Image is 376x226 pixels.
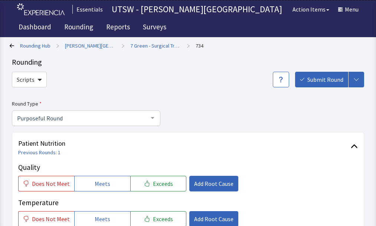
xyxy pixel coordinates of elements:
[18,197,358,208] p: Temperature
[189,176,238,191] button: Add Root Cause
[32,214,70,223] span: Does Not Meet
[17,75,35,84] span: Scripts
[72,5,103,14] div: Essentials
[17,3,65,16] img: experiencia_logo.png
[59,19,99,37] a: Rounding
[74,176,130,191] button: Meets
[137,19,172,37] a: Surveys
[153,214,173,223] span: Exceeds
[295,72,348,87] button: Submit Round
[153,179,173,188] span: Exceeds
[194,179,233,188] span: Add Root Cause
[12,99,160,108] label: Round Type
[307,75,343,84] span: Submit Round
[196,42,203,49] a: 734
[122,38,124,53] span: >
[12,72,47,87] button: Scripts
[56,38,59,53] span: >
[187,38,190,53] span: >
[106,3,288,15] p: UTSW - [PERSON_NAME][GEOGRAPHIC_DATA]
[194,214,233,223] span: Add Root Cause
[288,2,334,17] button: Action Items
[15,114,145,122] span: Purposeful Round
[65,42,116,49] a: [PERSON_NAME][GEOGRAPHIC_DATA]
[334,2,363,17] button: Menu
[130,176,186,191] button: Exceeds
[18,176,74,191] button: Does Not Meet
[18,149,61,156] a: Previous Rounds: 1
[12,57,364,67] div: Rounding
[130,42,181,49] a: 7 Green - Surgical Transplant
[101,19,135,37] a: Reports
[20,42,50,49] a: Rounding Hub
[18,138,351,149] span: Patient Nutrition
[13,19,57,37] a: Dashboard
[32,179,70,188] span: Does Not Meet
[95,179,110,188] span: Meets
[95,214,110,223] span: Meets
[18,162,358,173] p: Quality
